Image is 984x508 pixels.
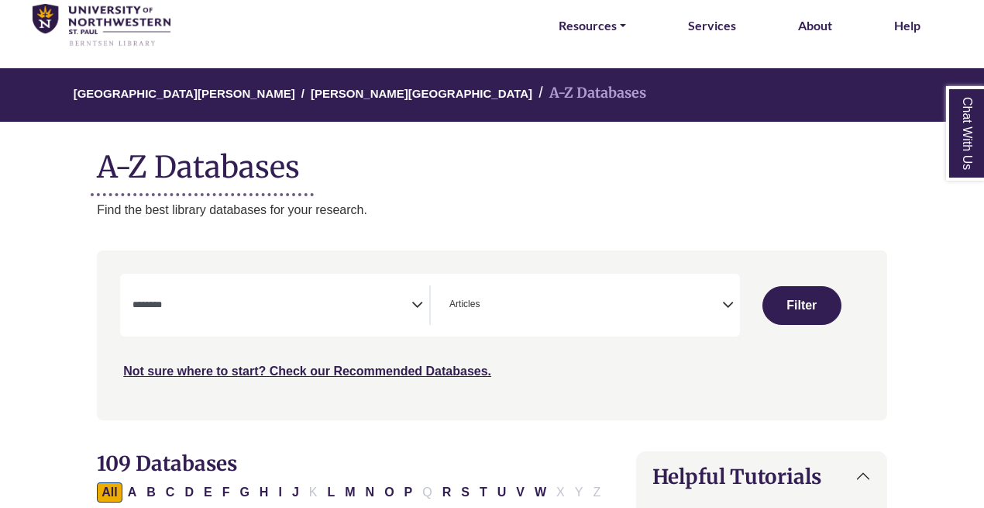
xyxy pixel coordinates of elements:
li: A-Z Databases [532,82,646,105]
nav: breadcrumb [97,68,887,122]
button: Filter Results F [218,482,235,503]
p: Find the best library databases for your research. [97,200,887,220]
button: Filter Results U [493,482,511,503]
button: Filter Results O [380,482,398,503]
a: Resources [559,16,626,36]
button: Filter Results S [456,482,474,503]
button: Filter Results R [438,482,456,503]
button: Filter Results T [475,482,492,503]
a: [GEOGRAPHIC_DATA][PERSON_NAME] [74,85,295,100]
button: Filter Results C [161,482,180,503]
button: Filter Results A [123,482,142,503]
button: Filter Results J [287,482,304,503]
nav: Search filters [97,251,887,420]
button: Filter Results P [400,482,418,503]
span: Articles [449,297,480,312]
button: All [97,482,122,503]
textarea: Search [483,300,490,313]
button: Helpful Tutorials [637,452,886,501]
button: Submit for Search Results [762,286,841,325]
a: Help [894,16,920,36]
li: Articles [443,297,480,312]
button: Filter Results H [255,482,274,503]
textarea: Search [132,300,411,313]
button: Filter Results G [235,482,253,503]
button: Filter Results V [511,482,529,503]
button: Filter Results N [361,482,380,503]
h1: A-Z Databases [97,137,887,185]
button: Filter Results D [180,482,198,503]
span: 109 Databases [97,451,237,476]
button: Filter Results W [530,482,551,503]
a: [PERSON_NAME][GEOGRAPHIC_DATA] [311,85,532,100]
img: library_home [33,4,170,47]
a: Services [688,16,736,36]
button: Filter Results E [199,482,217,503]
button: Filter Results L [322,482,339,503]
button: Filter Results B [142,482,160,503]
button: Filter Results M [340,482,360,503]
a: Not sure where to start? Check our Recommended Databases. [123,365,491,378]
button: Filter Results I [274,482,286,503]
a: About [798,16,832,36]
